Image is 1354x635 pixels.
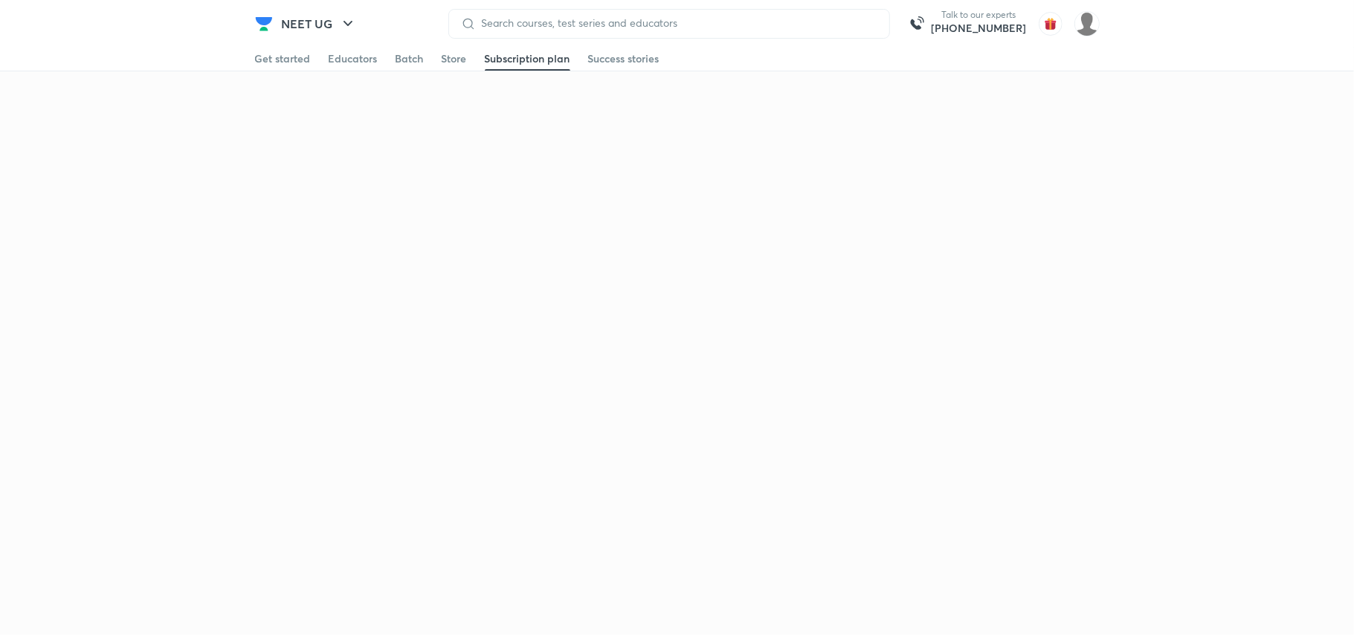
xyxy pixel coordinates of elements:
[588,51,660,66] div: Success stories
[588,47,660,71] a: Success stories
[273,9,366,39] button: NEET UG
[329,51,378,66] div: Educators
[255,47,311,71] a: Get started
[932,9,1027,21] p: Talk to our experts
[255,51,311,66] div: Get started
[476,17,877,29] input: Search courses, test series and educators
[396,51,424,66] div: Batch
[442,51,467,66] div: Store
[442,47,467,71] a: Store
[902,9,932,39] img: call-us
[932,21,1027,36] a: [PHONE_NUMBER]
[255,15,273,33] img: Company Logo
[396,47,424,71] a: Batch
[485,47,570,71] a: Subscription plan
[329,47,378,71] a: Educators
[485,51,570,66] div: Subscription plan
[1074,11,1100,36] img: shilakha
[1039,12,1063,36] img: avatar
